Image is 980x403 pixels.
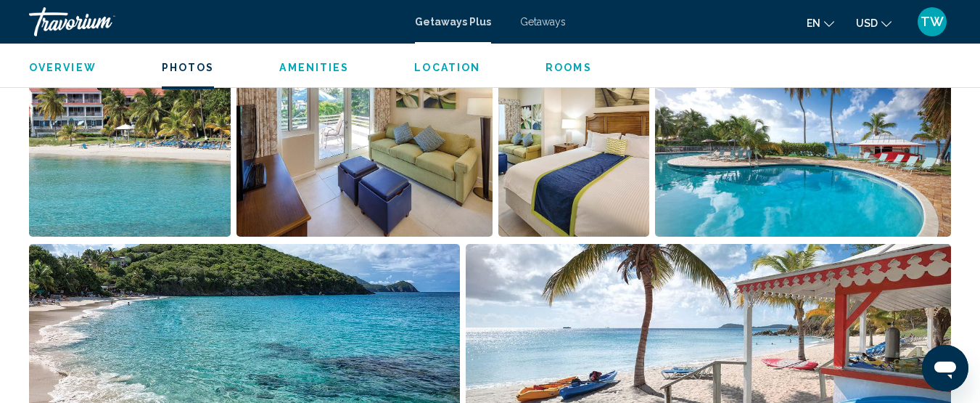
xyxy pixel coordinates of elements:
[807,17,820,29] span: en
[655,56,951,237] button: Open full-screen image slider
[498,56,649,237] button: Open full-screen image slider
[29,56,231,237] button: Open full-screen image slider
[279,61,349,74] button: Amenities
[415,16,491,28] a: Getaways Plus
[414,62,480,73] span: Location
[545,62,592,73] span: Rooms
[162,61,215,74] button: Photos
[414,61,480,74] button: Location
[856,17,878,29] span: USD
[29,62,96,73] span: Overview
[29,7,400,36] a: Travorium
[856,12,892,33] button: Change currency
[922,345,968,391] iframe: Button to launch messaging window
[279,62,349,73] span: Amenities
[921,15,944,29] span: TW
[29,61,96,74] button: Overview
[520,16,566,28] a: Getaways
[162,62,215,73] span: Photos
[236,56,493,237] button: Open full-screen image slider
[913,7,951,37] button: User Menu
[807,12,834,33] button: Change language
[545,61,592,74] button: Rooms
